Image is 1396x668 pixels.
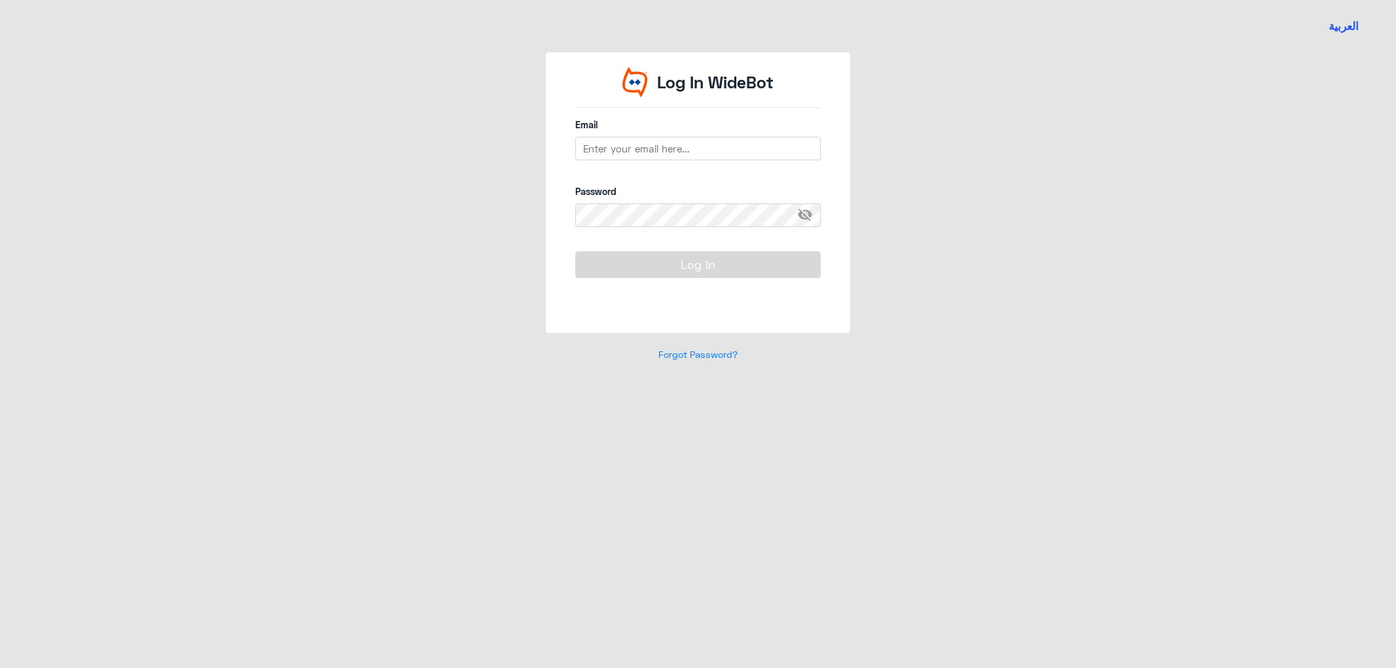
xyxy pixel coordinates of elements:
button: العربية [1329,18,1359,35]
a: Forgot Password? [658,349,738,360]
button: Log In [575,251,821,277]
label: Password [575,185,821,198]
span: visibility_off [797,203,821,227]
img: Widebot Logo [622,67,647,97]
label: Email [575,118,821,132]
a: Switch language [1321,10,1367,43]
input: Enter your email here... [575,137,821,160]
p: Log In WideBot [657,70,774,95]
